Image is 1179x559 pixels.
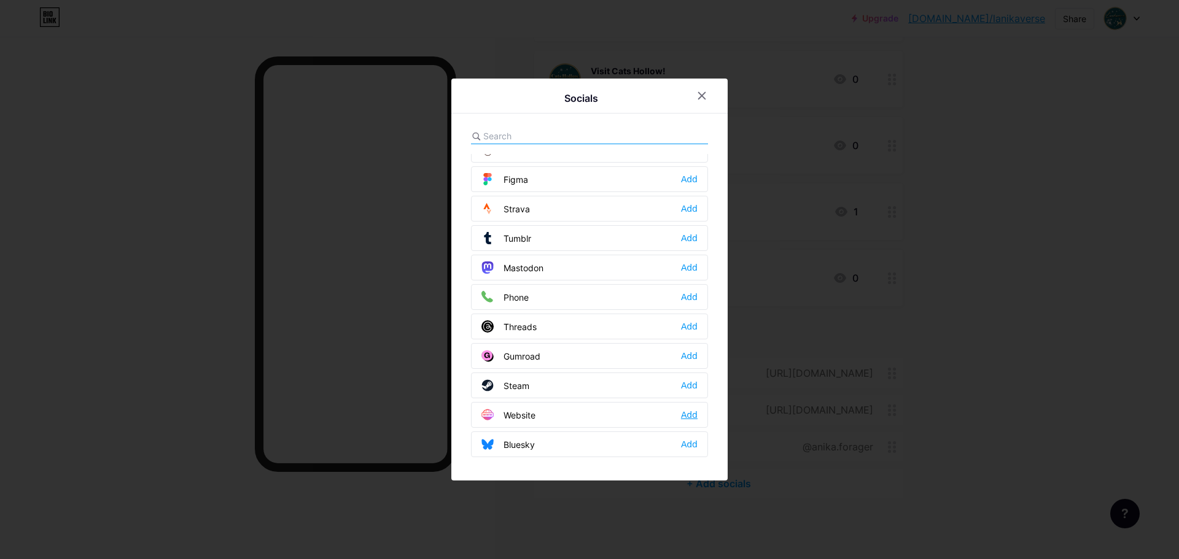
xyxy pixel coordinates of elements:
[681,409,698,421] div: Add
[481,438,535,450] div: Bluesky
[681,202,698,215] div: Add
[483,129,619,142] input: Search
[481,291,529,303] div: Phone
[681,350,698,362] div: Add
[681,438,698,450] div: Add
[481,202,530,215] div: Strava
[681,261,698,274] div: Add
[681,291,698,303] div: Add
[681,232,698,244] div: Add
[564,91,598,106] div: Socials
[481,144,548,156] div: Goodreads
[481,379,529,391] div: Steam
[481,320,537,333] div: Threads
[681,173,698,185] div: Add
[481,350,540,362] div: Gumroad
[681,320,698,333] div: Add
[481,173,528,185] div: Figma
[481,232,531,244] div: Tumblr
[481,261,543,274] div: Mastodon
[481,409,535,421] div: Website
[681,379,698,391] div: Add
